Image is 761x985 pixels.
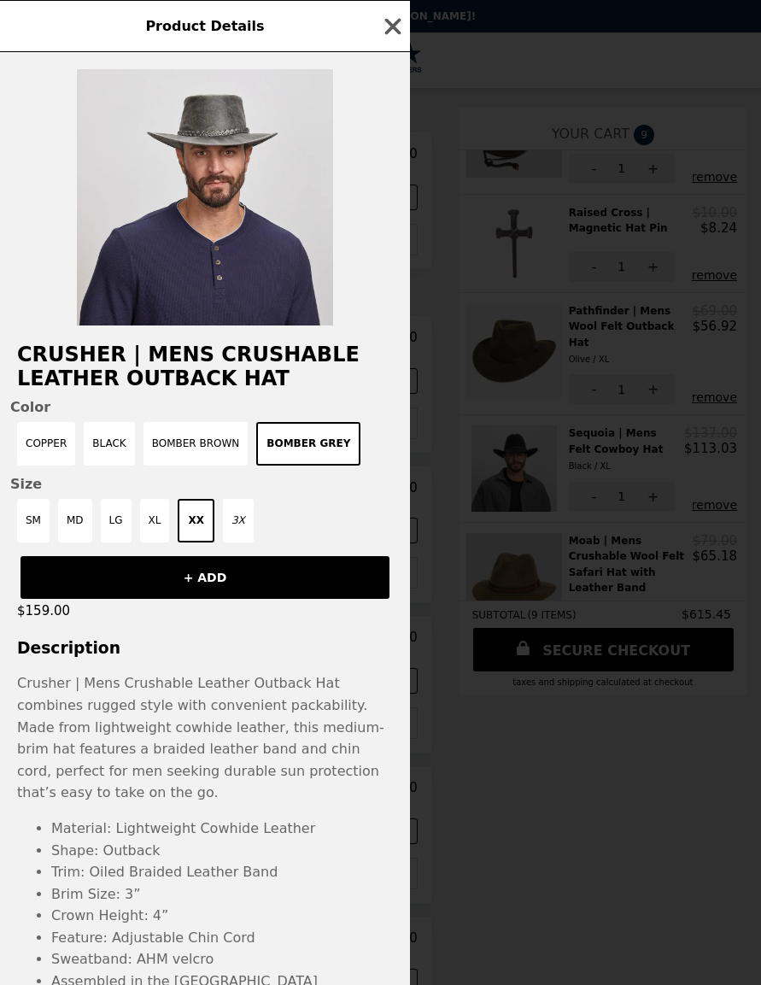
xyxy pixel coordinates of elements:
li: Shape: Outback [51,840,393,862]
li: Sweatband: AHM velcro [51,948,393,970]
img: Bomber Grey / XX [77,69,333,325]
button: Bomber Brown [143,422,249,466]
li: Brim Size: 3” [51,883,393,906]
span: Size [10,476,400,492]
button: LG [101,499,132,542]
button: Black [84,422,134,466]
li: Crown Height: 4” [51,905,393,927]
button: XL [140,499,170,542]
button: XX [178,499,214,542]
button: SM [17,499,50,542]
button: MD [58,499,92,542]
button: Copper [17,422,75,466]
span: Color [10,399,400,415]
button: 3X [223,499,254,542]
li: Trim: Oiled Braided Leather Band [51,861,393,883]
li: Material: Lightweight Cowhide Leather [51,818,393,840]
span: Product Details [145,18,264,34]
li: Feature: Adjustable Chin Cord [51,927,393,949]
button: + ADD [20,556,389,599]
button: Bomber Grey [256,422,360,466]
p: Crusher | Mens Crushable Leather Outback Hat combines rugged style with convenient packability. M... [17,672,393,804]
